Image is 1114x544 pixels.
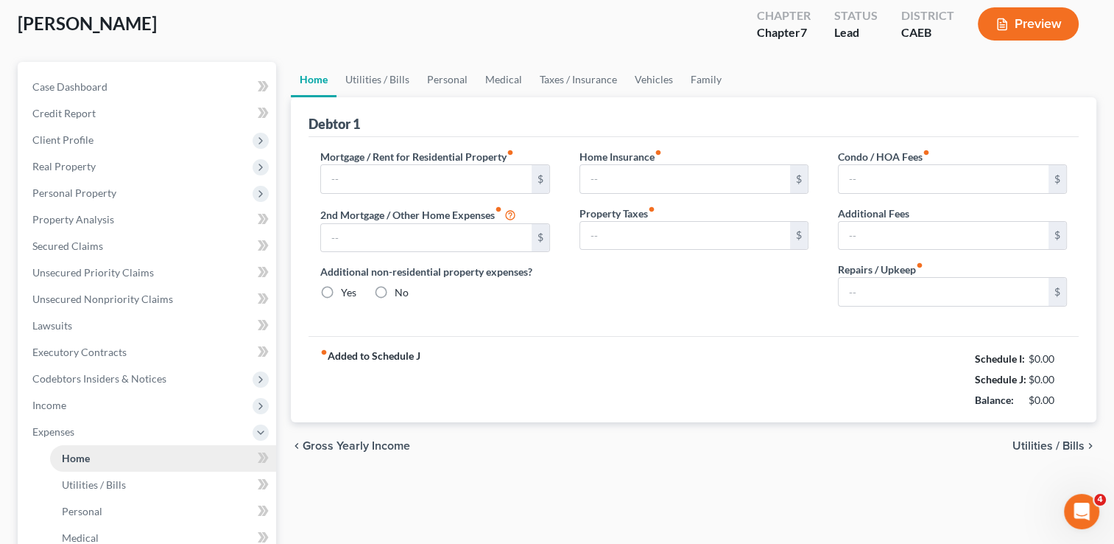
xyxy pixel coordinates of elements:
strong: Added to Schedule J [320,349,420,411]
input: -- [839,165,1048,193]
i: fiber_manual_record [655,149,662,156]
div: District [901,7,954,24]
a: Unsecured Priority Claims [21,259,276,286]
label: Additional non-residential property expenses? [320,264,549,279]
div: $0.00 [1029,372,1068,387]
span: Client Profile [32,133,94,146]
a: Executory Contracts [21,339,276,366]
span: [PERSON_NAME] [18,13,157,34]
span: Property Analysis [32,213,114,226]
span: Lawsuits [32,319,72,332]
a: Property Analysis [21,206,276,233]
div: $ [1048,165,1066,193]
span: Personal [62,505,102,517]
span: 4 [1094,494,1106,506]
label: Mortgage / Rent for Residential Property [320,149,514,164]
input: -- [580,165,790,193]
span: Medical [62,531,99,544]
div: Chapter [757,24,811,41]
div: Debtor 1 [309,115,360,133]
label: Yes [341,285,356,300]
div: $ [1048,278,1066,306]
span: Personal Property [32,186,116,199]
input: -- [321,224,531,252]
a: Personal [418,62,476,97]
label: Home Insurance [579,149,662,164]
strong: Schedule I: [975,352,1025,365]
div: $ [790,165,808,193]
label: No [395,285,409,300]
span: Gross Yearly Income [303,440,410,452]
a: Utilities / Bills [50,472,276,498]
input: -- [839,278,1048,306]
a: Home [291,62,336,97]
label: Additional Fees [838,206,909,221]
a: Medical [476,62,531,97]
a: Taxes / Insurance [531,62,626,97]
span: Credit Report [32,107,96,119]
span: Real Property [32,160,96,172]
span: Unsecured Nonpriority Claims [32,293,173,305]
a: Utilities / Bills [336,62,418,97]
a: Vehicles [626,62,682,97]
button: Preview [978,7,1079,41]
label: 2nd Mortgage / Other Home Expenses [320,206,516,223]
a: Secured Claims [21,233,276,259]
i: fiber_manual_record [507,149,514,156]
span: Secured Claims [32,240,103,252]
div: $0.00 [1029,393,1068,408]
button: Utilities / Bills chevron_right [1012,440,1096,452]
div: Status [834,7,878,24]
span: Codebtors Insiders & Notices [32,372,166,385]
div: $ [1048,222,1066,250]
div: $ [532,165,549,193]
span: Unsecured Priority Claims [32,266,154,279]
input: -- [321,165,531,193]
strong: Balance: [975,394,1014,406]
button: chevron_left Gross Yearly Income [291,440,410,452]
span: Utilities / Bills [1012,440,1085,452]
div: $0.00 [1029,352,1068,366]
iframe: Intercom live chat [1064,494,1099,529]
i: fiber_manual_record [495,206,502,213]
input: -- [839,222,1048,250]
div: CAEB [901,24,954,41]
strong: Schedule J: [975,373,1026,386]
span: Income [32,399,66,411]
span: Utilities / Bills [62,478,126,491]
label: Condo / HOA Fees [838,149,930,164]
label: Property Taxes [579,206,655,221]
div: Lead [834,24,878,41]
span: Executory Contracts [32,346,127,358]
a: Personal [50,498,276,525]
span: Case Dashboard [32,80,107,93]
a: Home [50,445,276,472]
i: fiber_manual_record [916,262,923,269]
i: chevron_left [291,440,303,452]
span: Home [62,452,90,464]
a: Unsecured Nonpriority Claims [21,286,276,313]
div: $ [790,222,808,250]
a: Case Dashboard [21,74,276,100]
a: Family [682,62,730,97]
i: fiber_manual_record [648,206,655,213]
a: Lawsuits [21,313,276,339]
a: Credit Report [21,100,276,127]
span: 7 [800,25,807,39]
i: fiber_manual_record [923,149,930,156]
i: chevron_right [1085,440,1096,452]
div: $ [532,224,549,252]
label: Repairs / Upkeep [838,262,923,277]
div: Chapter [757,7,811,24]
span: Expenses [32,425,74,438]
input: -- [580,222,790,250]
i: fiber_manual_record [320,349,328,356]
